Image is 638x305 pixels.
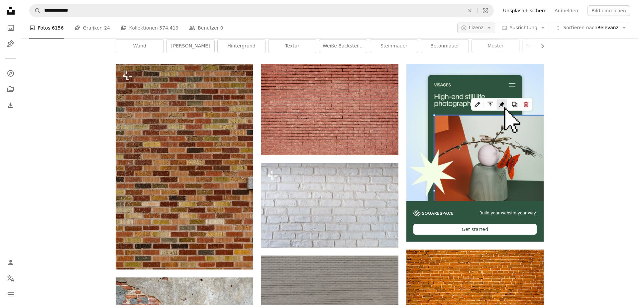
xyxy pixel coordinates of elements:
a: Wandverkleidung aus braunem Lehm [406,292,544,298]
span: 0 [220,24,223,32]
a: Benutzer 0 [189,17,223,38]
a: Grafiken [4,37,17,50]
button: Lizenz [457,23,495,33]
img: file-1723602894256-972c108553a7image [406,64,544,201]
a: Startseite — Unsplash [4,4,17,19]
button: Liste nach rechts verschieben [536,39,544,53]
span: Ausrichtung [509,25,537,30]
button: Visuelle Suche [478,4,493,17]
span: Sortieren nach [563,25,597,30]
img: Nahaufnahme einer weißen Ziegelmauer [261,163,398,248]
span: 24 [104,24,110,32]
a: Muster [472,39,519,53]
button: Unsplash suchen [30,4,41,17]
a: Textur [268,39,316,53]
span: Build your website your way. [479,210,537,216]
button: Sprache [4,272,17,285]
img: eine Ziegelmauer mit einer Uhr an der Seite [116,64,253,269]
a: Wand [116,39,163,53]
a: Kollektionen 574.419 [121,17,178,38]
a: weiße Backsteinmauer [319,39,367,53]
a: Nahaufnahme einer weißen Ziegelmauer [261,202,398,208]
a: Schwarze Backsteinmauer [523,39,570,53]
img: brauner Betonziegel [261,64,398,155]
span: Lizenz [469,25,483,30]
img: file-1606177908946-d1eed1cbe4f5image [413,210,453,216]
button: Ausrichtung [498,23,549,33]
a: Fotos [4,21,17,35]
a: Grafiken 24 [74,17,110,38]
button: Menü [4,288,17,301]
a: brauner Betonziegel [261,107,398,113]
button: Bild einreichen [587,5,630,16]
a: Betonmauer [421,39,469,53]
span: 574.419 [159,24,178,32]
a: Anmelden / Registrieren [4,256,17,269]
a: Kollektionen [4,83,17,96]
a: Unsplash+ sichern [499,5,551,16]
form: Finden Sie Bildmaterial auf der ganzen Webseite [29,4,494,17]
div: Get started [413,224,537,235]
button: Sortieren nachRelevanz [552,23,630,33]
a: Steinmauer [370,39,418,53]
span: Relevanz [563,25,618,31]
a: eine Ziegelmauer mit einer Uhr an der Seite [116,164,253,170]
a: Hintergrund [218,39,265,53]
a: Build your website your way.Get started [406,64,544,242]
a: Bisherige Downloads [4,99,17,112]
a: [PERSON_NAME] [167,39,214,53]
a: Anmelden [551,5,582,16]
button: Löschen [463,4,477,17]
a: Entdecken [4,67,17,80]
